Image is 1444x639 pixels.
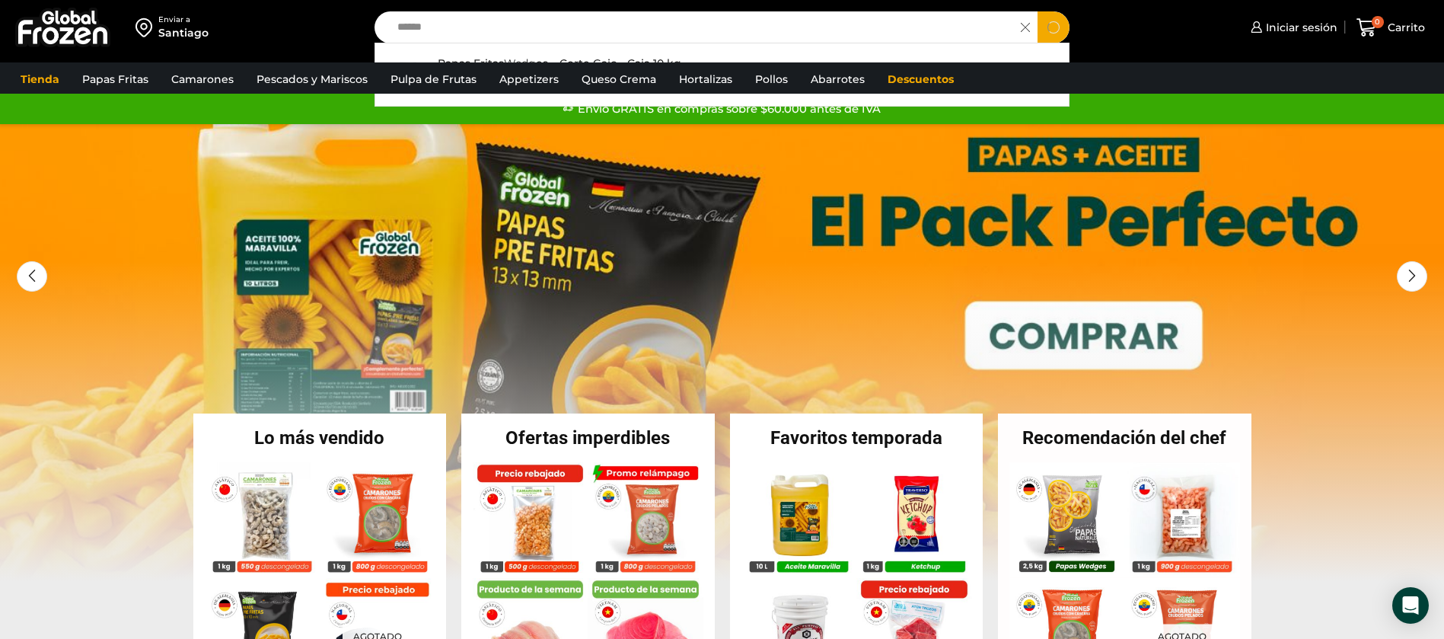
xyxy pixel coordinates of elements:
span: 0 [1372,16,1384,28]
button: Search button [1038,11,1069,43]
a: Pollos [748,65,795,94]
a: Iniciar sesión [1247,12,1337,43]
a: Papas FritasWedges – Corte Gajo - Caja 10 kg $2.530 [375,51,1069,98]
img: address-field-icon.svg [135,14,158,40]
div: Enviar a [158,14,209,25]
a: Camarones [164,65,241,94]
a: Pulpa de Frutas [383,65,484,94]
h2: Ofertas imperdibles [461,429,715,447]
a: Hortalizas [671,65,740,94]
a: Queso Crema [574,65,664,94]
a: Tienda [13,65,67,94]
h2: Recomendación del chef [998,429,1251,447]
strong: Wedg [504,56,536,71]
a: 0 Carrito [1353,10,1429,46]
div: Open Intercom Messenger [1392,587,1429,624]
div: Next slide [1397,261,1427,292]
span: Iniciar sesión [1262,20,1337,35]
div: Santiago [158,25,209,40]
h2: Favoritos temporada [730,429,983,447]
p: Papas Fritas es – Corte Gajo - Caja 10 kg [438,55,681,72]
span: Carrito [1384,20,1425,35]
a: Descuentos [880,65,961,94]
h2: Lo más vendido [193,429,447,447]
a: Papas Fritas [75,65,156,94]
a: Pescados y Mariscos [249,65,375,94]
a: Abarrotes [803,65,872,94]
a: Appetizers [492,65,566,94]
div: Previous slide [17,261,47,292]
